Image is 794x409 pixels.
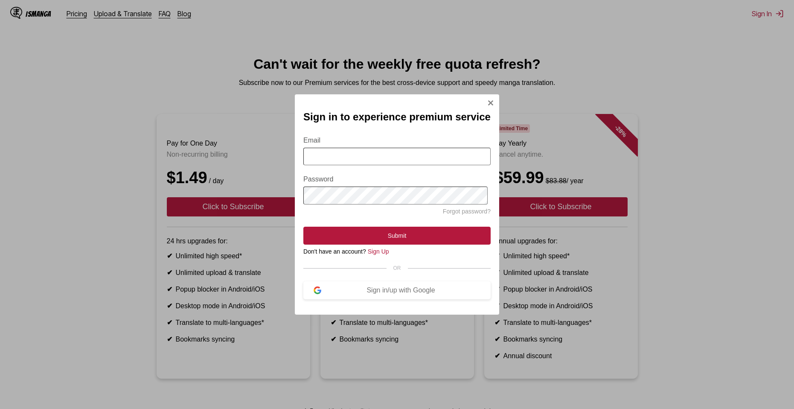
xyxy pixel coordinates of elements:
img: google-logo [314,286,321,294]
button: Submit [303,227,491,245]
div: OR [303,265,491,271]
div: Sign in/up with Google [321,286,480,294]
a: Sign Up [368,248,389,255]
img: Close [487,99,494,106]
label: Email [303,137,491,144]
div: Sign In Modal [295,94,499,315]
a: Forgot password? [443,208,491,215]
div: Don't have an account? [303,248,491,255]
h2: Sign in to experience premium service [303,111,491,123]
label: Password [303,175,491,183]
button: Sign in/up with Google [303,281,491,299]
